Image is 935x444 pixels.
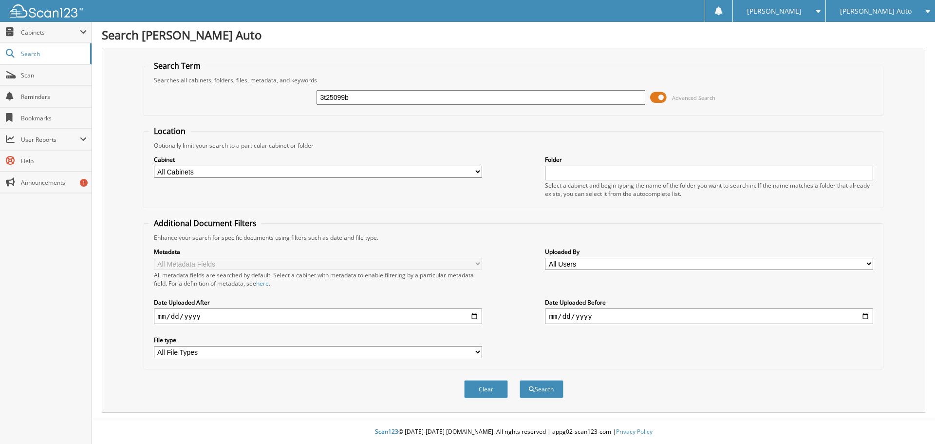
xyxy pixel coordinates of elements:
span: Search [21,50,85,58]
span: User Reports [21,135,80,144]
span: [PERSON_NAME] Auto [840,8,912,14]
label: Date Uploaded Before [545,298,873,307]
legend: Additional Document Filters [149,218,262,229]
h1: Search [PERSON_NAME] Auto [102,27,925,43]
input: end [545,309,873,324]
label: Folder [545,155,873,164]
label: Metadata [154,248,482,256]
div: Enhance your search for specific documents using filters such as date and file type. [149,233,879,242]
span: Announcements [21,178,87,187]
div: Searches all cabinets, folders, files, metadata, and keywords [149,76,879,84]
button: Search [520,380,563,398]
label: Date Uploaded After [154,298,482,307]
label: File type [154,336,482,344]
span: Scan [21,71,87,79]
img: scan123-logo-white.svg [10,4,83,18]
span: Help [21,157,87,165]
iframe: Chat Widget [886,397,935,444]
a: Privacy Policy [616,427,653,436]
span: Cabinets [21,28,80,37]
span: Bookmarks [21,114,87,122]
button: Clear [464,380,508,398]
span: [PERSON_NAME] [747,8,802,14]
label: Uploaded By [545,248,873,256]
div: 1 [80,179,88,187]
div: © [DATE]-[DATE] [DOMAIN_NAME]. All rights reserved | appg02-scan123-com | [92,420,935,444]
a: here [256,279,269,288]
span: Reminders [21,93,87,101]
div: Optionally limit your search to a particular cabinet or folder [149,141,879,150]
legend: Location [149,126,190,136]
div: All metadata fields are searched by default. Select a cabinet with metadata to enable filtering b... [154,271,482,288]
label: Cabinet [154,155,482,164]
span: Advanced Search [672,94,715,101]
input: start [154,309,482,324]
span: Scan123 [375,427,398,436]
legend: Search Term [149,60,206,71]
div: Select a cabinet and begin typing the name of the folder you want to search in. If the name match... [545,181,873,198]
